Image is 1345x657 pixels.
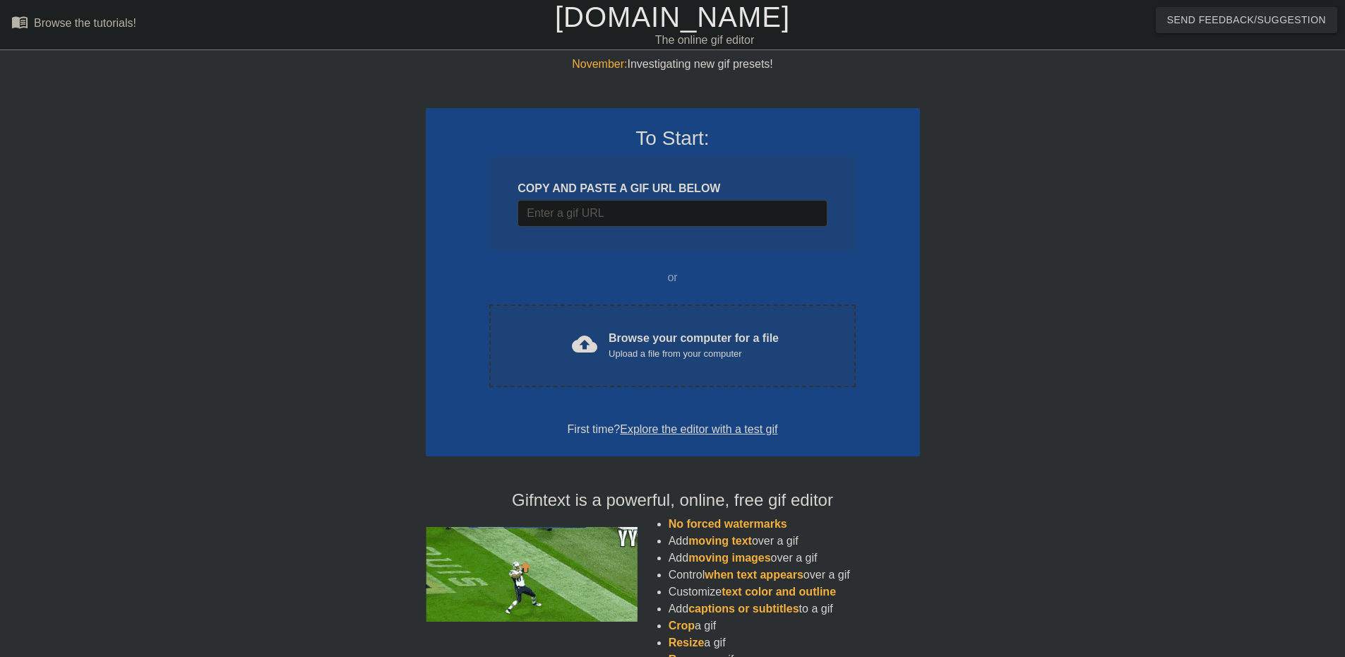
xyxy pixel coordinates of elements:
[620,423,777,435] a: Explore the editor with a test gif
[426,527,638,622] img: football_small.gif
[455,32,954,49] div: The online gif editor
[572,331,597,357] span: cloud_upload
[426,490,920,511] h4: Gifntext is a powerful, online, free gif editor
[444,421,902,438] div: First time?
[669,567,920,584] li: Control over a gif
[444,126,902,150] h3: To Start:
[34,17,136,29] div: Browse the tutorials!
[669,634,920,651] li: a gif
[518,180,827,197] div: COPY AND PASTE A GIF URL BELOW
[669,550,920,567] li: Add over a gif
[669,617,920,634] li: a gif
[518,200,827,227] input: Username
[609,330,779,361] div: Browse your computer for a file
[722,586,836,598] span: text color and outline
[11,13,136,35] a: Browse the tutorials!
[669,533,920,550] li: Add over a gif
[11,13,28,30] span: menu_book
[609,347,779,361] div: Upload a file from your computer
[669,584,920,600] li: Customize
[669,518,787,530] span: No forced watermarks
[669,600,920,617] li: Add to a gif
[1167,11,1326,29] span: Send Feedback/Suggestion
[669,637,705,649] span: Resize
[669,620,695,632] span: Crop
[555,1,790,32] a: [DOMAIN_NAME]
[688,535,752,547] span: moving text
[462,269,883,286] div: or
[688,552,770,564] span: moving images
[705,569,803,581] span: when text appears
[572,58,627,70] span: November:
[688,603,799,615] span: captions or subtitles
[1156,7,1337,33] button: Send Feedback/Suggestion
[426,56,920,73] div: Investigating new gif presets!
